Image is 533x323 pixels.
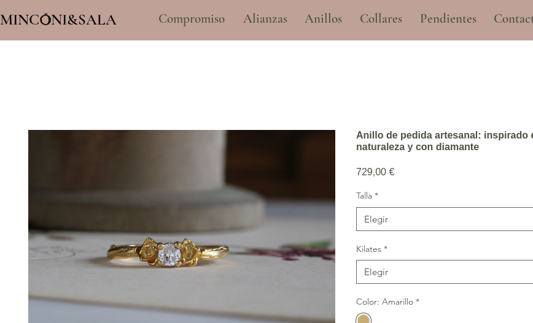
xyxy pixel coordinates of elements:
[354,4,408,34] p: Collares
[351,4,411,34] a: Collares
[149,4,234,34] a: Compromiso
[356,167,394,177] span: 729,00 €
[364,213,388,226] div: Elegir
[356,296,419,308] legend: Color: Amarillo
[295,4,351,34] a: Anillos
[414,4,483,34] p: Pendientes
[364,265,388,278] div: Elegir
[41,13,51,25] img: Minconi Sala
[298,4,348,34] p: Anillos
[152,4,231,34] p: Compromiso
[234,4,295,34] a: Alianzas
[411,4,484,34] a: Pendientes
[237,4,294,34] p: Alianzas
